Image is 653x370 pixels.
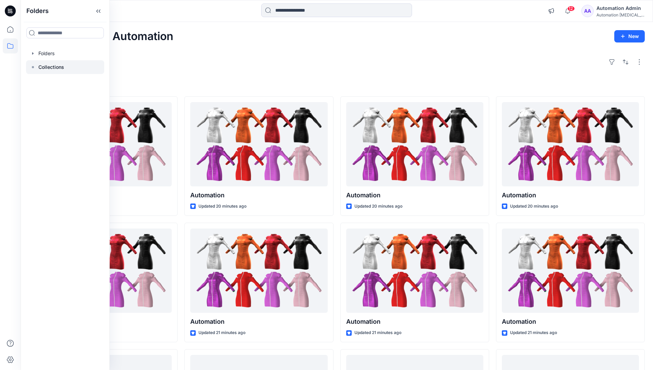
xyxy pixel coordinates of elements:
p: Updated 21 minutes ago [510,329,557,336]
p: Updated 20 minutes ago [354,203,402,210]
p: Updated 21 minutes ago [198,329,245,336]
a: Automation [346,102,483,187]
p: Automation [502,317,639,326]
p: Automation [190,190,327,200]
p: Updated 20 minutes ago [510,203,558,210]
div: Automation [MEDICAL_DATA]... [596,12,644,17]
a: Automation [502,102,639,187]
p: Automation [346,317,483,326]
p: Automation [346,190,483,200]
a: Automation [190,102,327,187]
span: 12 [567,6,575,11]
p: Updated 20 minutes ago [198,203,246,210]
div: Automation Admin [596,4,644,12]
a: Automation [190,229,327,313]
a: Automation [346,229,483,313]
div: AA [581,5,594,17]
p: Updated 21 minutes ago [354,329,401,336]
p: Automation [190,317,327,326]
h4: Styles [29,81,645,89]
a: Automation [502,229,639,313]
p: Automation [502,190,639,200]
p: Collections [38,63,64,71]
button: New [614,30,645,42]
